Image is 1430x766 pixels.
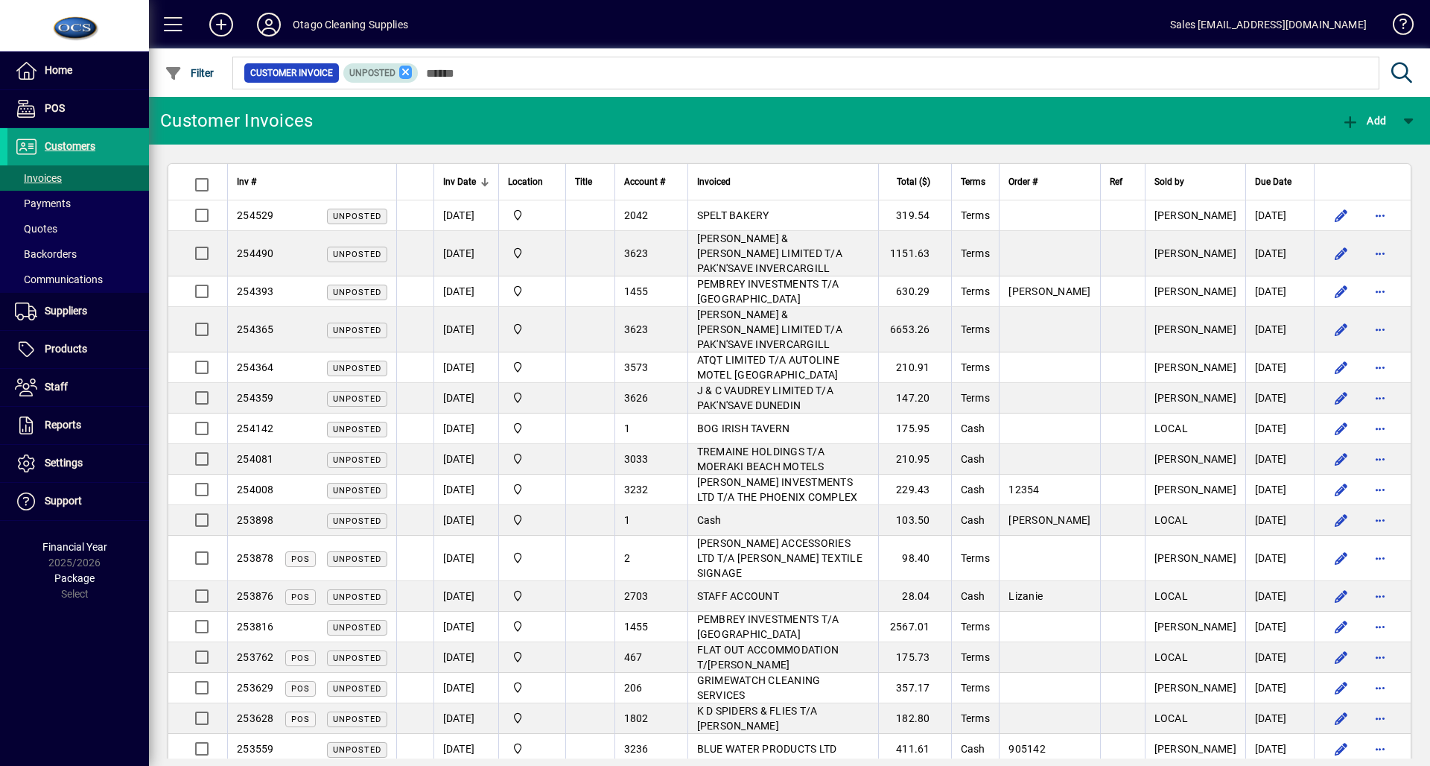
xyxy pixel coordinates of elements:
[1154,285,1236,297] span: [PERSON_NAME]
[961,514,985,526] span: Cash
[1368,737,1392,761] button: More options
[1329,203,1353,227] button: Edit
[7,52,149,89] a: Home
[1368,706,1392,730] button: More options
[508,741,556,757] span: Head Office
[878,276,951,307] td: 630.29
[508,649,556,665] span: Head Office
[1245,276,1314,307] td: [DATE]
[961,174,985,190] span: Terms
[433,276,498,307] td: [DATE]
[1368,279,1392,303] button: More options
[333,250,381,259] span: Unposted
[697,174,869,190] div: Invoiced
[878,414,951,444] td: 175.95
[508,390,556,406] span: Head Office
[433,475,498,505] td: [DATE]
[624,247,649,259] span: 3623
[45,495,82,507] span: Support
[1008,514,1090,526] span: [PERSON_NAME]
[237,422,274,434] span: 254142
[343,63,419,83] mat-chip: Customer Invoice Status: Unposted
[1154,174,1184,190] span: Sold by
[237,247,274,259] span: 254490
[291,592,310,602] span: POS
[433,734,498,765] td: [DATE]
[624,392,649,404] span: 3626
[878,444,951,475] td: 210.95
[1245,200,1314,231] td: [DATE]
[878,581,951,612] td: 28.04
[961,392,990,404] span: Terms
[897,174,930,190] span: Total ($)
[1154,651,1188,663] span: LOCAL
[878,307,951,352] td: 6653.26
[1368,584,1392,608] button: More options
[961,209,990,221] span: Terms
[1329,386,1353,410] button: Edit
[508,588,556,604] span: Head Office
[1338,107,1390,134] button: Add
[237,285,274,297] span: 254393
[1368,203,1392,227] button: More options
[624,743,649,755] span: 3236
[45,64,72,76] span: Home
[508,420,556,437] span: Head Office
[1368,241,1392,265] button: More options
[45,343,87,355] span: Products
[1170,13,1367,37] div: Sales [EMAIL_ADDRESS][DOMAIN_NAME]
[1368,546,1392,570] button: More options
[1245,612,1314,642] td: [DATE]
[1245,734,1314,765] td: [DATE]
[624,621,649,633] span: 1455
[697,476,858,503] span: [PERSON_NAME] INVESTMENTS LTD T/A THE PHOENIX COMPLEX
[333,486,381,496] span: Unposted
[1368,478,1392,501] button: More options
[961,712,990,724] span: Terms
[961,247,990,259] span: Terms
[433,536,498,581] td: [DATE]
[42,541,107,553] span: Financial Year
[7,267,149,292] a: Communications
[697,422,790,434] span: BOG IRISH TAVERN
[624,514,630,526] span: 1
[697,174,731,190] span: Invoiced
[1382,3,1411,51] a: Knowledge Base
[1154,743,1236,755] span: [PERSON_NAME]
[878,612,951,642] td: 2567.01
[1154,422,1188,434] span: LOCAL
[443,174,489,190] div: Inv Date
[7,331,149,368] a: Products
[1008,174,1037,190] span: Order #
[1329,355,1353,379] button: Edit
[1329,676,1353,700] button: Edit
[624,590,649,602] span: 2703
[508,512,556,528] span: Head Office
[237,590,274,602] span: 253876
[1245,505,1314,536] td: [DATE]
[1368,615,1392,639] button: More options
[508,481,556,498] span: Head Office
[291,715,310,724] span: POS
[697,354,839,381] span: ATQT LIMITED T/A AUTOLINE MOTEL [GEOGRAPHIC_DATA]
[1255,174,1291,190] span: Due Date
[508,451,556,467] span: Head Office
[1368,317,1392,341] button: More options
[1154,552,1236,564] span: [PERSON_NAME]
[508,550,556,566] span: Head Office
[15,172,62,184] span: Invoices
[165,67,214,79] span: Filter
[1245,536,1314,581] td: [DATE]
[1368,447,1392,471] button: More options
[697,743,837,755] span: BLUE WATER PRODUCTS LTD
[7,369,149,406] a: Staff
[1368,417,1392,440] button: More options
[45,305,87,317] span: Suppliers
[961,422,985,434] span: Cash
[333,592,381,602] span: Unposted
[1154,712,1188,724] span: LOCAL
[961,743,985,755] span: Cash
[1255,174,1305,190] div: Due Date
[333,653,381,663] span: Unposted
[1154,209,1236,221] span: [PERSON_NAME]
